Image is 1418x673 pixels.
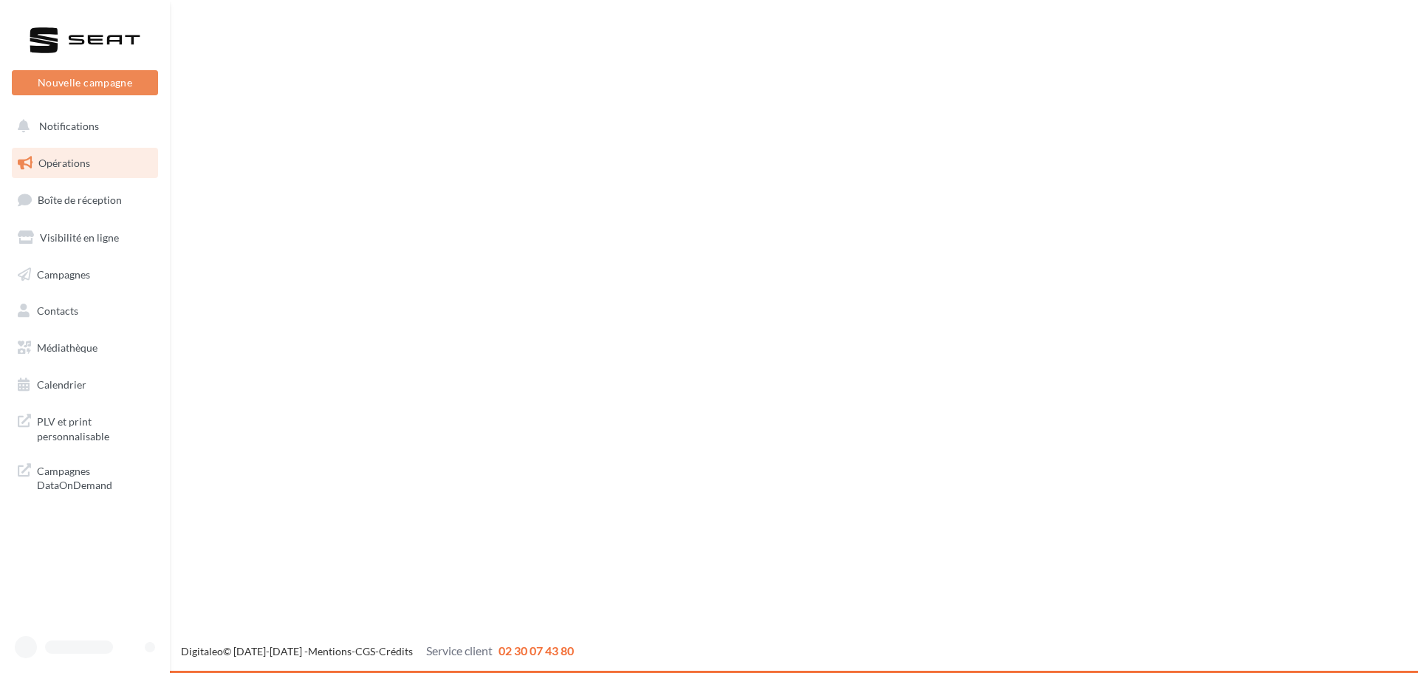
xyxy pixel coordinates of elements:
[12,70,158,95] button: Nouvelle campagne
[9,222,161,253] a: Visibilité en ligne
[9,184,161,216] a: Boîte de réception
[37,304,78,317] span: Contacts
[37,267,90,280] span: Campagnes
[9,332,161,363] a: Médiathèque
[499,643,574,657] span: 02 30 07 43 80
[181,645,223,657] a: Digitaleo
[9,406,161,449] a: PLV et print personnalisable
[37,341,97,354] span: Médiathèque
[38,194,122,206] span: Boîte de réception
[426,643,493,657] span: Service client
[37,461,152,493] span: Campagnes DataOnDemand
[37,411,152,443] span: PLV et print personnalisable
[9,295,161,327] a: Contacts
[9,259,161,290] a: Campagnes
[9,369,161,400] a: Calendrier
[40,231,119,244] span: Visibilité en ligne
[9,148,161,179] a: Opérations
[39,120,99,132] span: Notifications
[38,157,90,169] span: Opérations
[9,455,161,499] a: Campagnes DataOnDemand
[37,378,86,391] span: Calendrier
[9,111,155,142] button: Notifications
[181,645,574,657] span: © [DATE]-[DATE] - - -
[308,645,352,657] a: Mentions
[355,645,375,657] a: CGS
[379,645,413,657] a: Crédits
